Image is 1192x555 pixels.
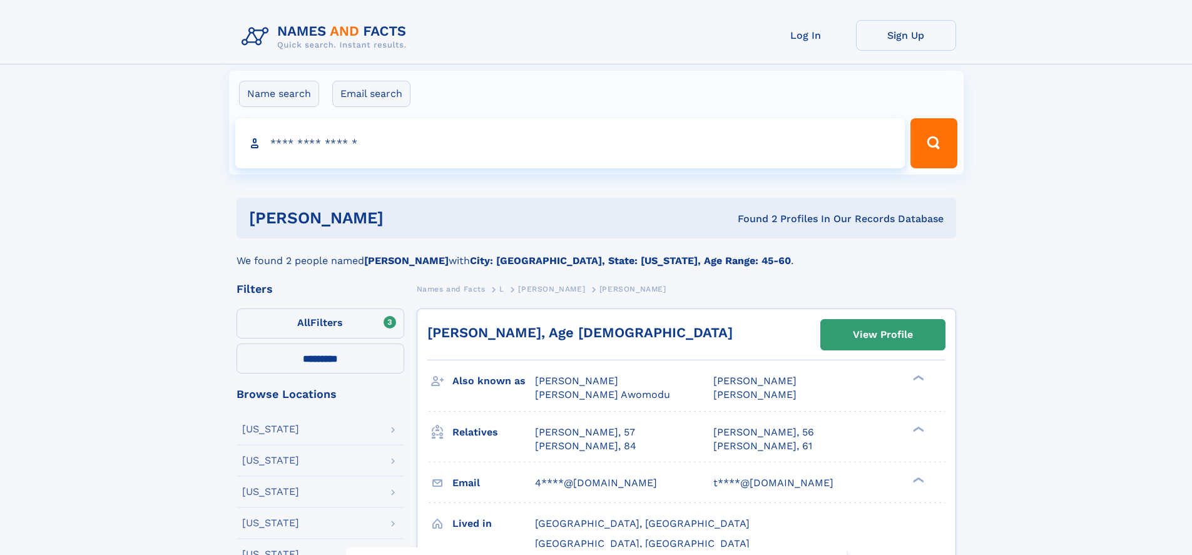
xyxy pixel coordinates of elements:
[910,118,957,168] button: Search Button
[910,374,925,382] div: ❯
[756,20,856,51] a: Log In
[499,285,504,293] span: L
[535,439,636,453] a: [PERSON_NAME], 84
[910,476,925,484] div: ❯
[235,118,905,168] input: search input
[237,20,417,54] img: Logo Names and Facts
[910,425,925,433] div: ❯
[713,439,812,453] a: [PERSON_NAME], 61
[853,320,913,349] div: View Profile
[237,283,404,295] div: Filters
[249,210,561,226] h1: [PERSON_NAME]
[535,517,750,529] span: [GEOGRAPHIC_DATA], [GEOGRAPHIC_DATA]
[237,238,956,268] div: We found 2 people named with .
[242,456,299,466] div: [US_STATE]
[599,285,666,293] span: [PERSON_NAME]
[237,308,404,339] label: Filters
[452,370,535,392] h3: Also known as
[713,425,814,439] a: [PERSON_NAME], 56
[452,513,535,534] h3: Lived in
[713,389,797,400] span: [PERSON_NAME]
[242,487,299,497] div: [US_STATE]
[237,389,404,400] div: Browse Locations
[821,320,945,350] a: View Profile
[297,317,310,328] span: All
[535,375,618,387] span: [PERSON_NAME]
[239,81,319,107] label: Name search
[535,389,670,400] span: [PERSON_NAME] Awomodu
[417,281,486,297] a: Names and Facts
[713,375,797,387] span: [PERSON_NAME]
[535,537,750,549] span: [GEOGRAPHIC_DATA], [GEOGRAPHIC_DATA]
[535,425,635,439] a: [PERSON_NAME], 57
[518,281,585,297] a: [PERSON_NAME]
[561,212,944,226] div: Found 2 Profiles In Our Records Database
[242,518,299,528] div: [US_STATE]
[452,422,535,443] h3: Relatives
[856,20,956,51] a: Sign Up
[427,325,733,340] a: [PERSON_NAME], Age [DEMOGRAPHIC_DATA]
[470,255,791,267] b: City: [GEOGRAPHIC_DATA], State: [US_STATE], Age Range: 45-60
[452,472,535,494] h3: Email
[518,285,585,293] span: [PERSON_NAME]
[499,281,504,297] a: L
[242,424,299,434] div: [US_STATE]
[332,81,410,107] label: Email search
[364,255,449,267] b: [PERSON_NAME]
